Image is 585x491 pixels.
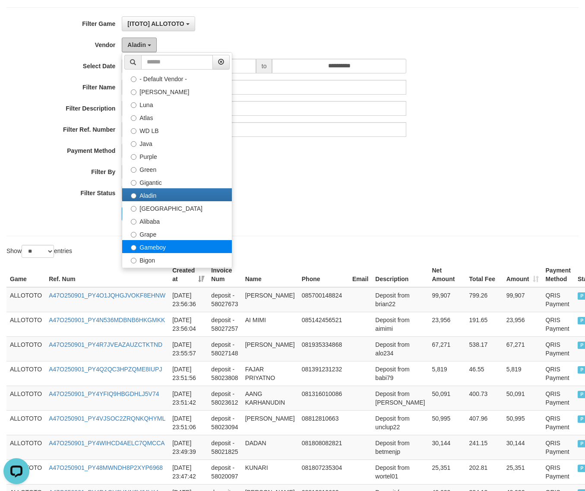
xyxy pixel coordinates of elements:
label: Allstar [122,266,232,279]
th: Payment Method [542,263,574,287]
label: Green [122,162,232,175]
th: Game [6,263,45,287]
label: Java [122,136,232,149]
span: [ITOTO] ALLOTOTO [127,20,184,27]
td: 081391231232 [298,361,349,386]
label: [GEOGRAPHIC_DATA] [122,201,232,214]
td: QRIS Payment [542,361,574,386]
select: Showentries [22,245,54,258]
a: A47O250901_PY4N536MDBNB6HKGMKK [49,317,165,323]
input: Gigantic [131,180,136,186]
input: Alibaba [131,219,136,225]
td: Deposit from [PERSON_NAME] [372,386,428,410]
td: Deposit from babi79 [372,361,428,386]
th: Description [372,263,428,287]
td: KUNARI [242,459,298,484]
th: Created at: activate to sort column ascending [169,263,208,287]
td: ALLOTOTO [6,312,45,336]
input: Green [131,167,136,173]
td: 407.96 [466,410,503,435]
td: [PERSON_NAME] [242,336,298,361]
td: 081807235304 [298,459,349,484]
td: [DATE] 23:51:56 [169,361,208,386]
td: [DATE] 23:55:57 [169,336,208,361]
td: Deposit from unclup22 [372,410,428,435]
td: [PERSON_NAME] [242,410,298,435]
button: [ITOTO] ALLOTOTO [122,16,195,31]
td: 085700148824 [298,287,349,312]
label: Bigon [122,253,232,266]
button: Aladin [122,38,157,52]
td: ALLOTOTO [6,361,45,386]
td: 50,091 [503,386,542,410]
td: AI MIMI [242,312,298,336]
td: 50,995 [429,410,466,435]
td: QRIS Payment [542,312,574,336]
td: QRIS Payment [542,459,574,484]
a: A47O250901_PY4O1JQHGJVOKF8EHNW [49,292,165,299]
label: Alibaba [122,214,232,227]
a: A47O250901_PY4R7JVEAZAUZCTKTND [49,341,162,348]
td: [DATE] 23:56:36 [169,287,208,312]
td: 202.81 [466,459,503,484]
td: 799.26 [466,287,503,312]
td: deposit - 58023094 [208,410,241,435]
input: Purple [131,154,136,160]
td: ALLOTOTO [6,287,45,312]
input: [GEOGRAPHIC_DATA] [131,206,136,212]
input: Bigon [131,258,136,263]
input: Java [131,141,136,147]
th: Email [349,263,372,287]
td: deposit - 58020097 [208,459,241,484]
td: ALLOTOTO [6,336,45,361]
td: deposit - 58027673 [208,287,241,312]
th: Net Amount [429,263,466,287]
td: 99,907 [503,287,542,312]
label: Show entries [6,245,72,258]
button: Open LiveChat chat widget [3,3,29,29]
td: DADAN [242,435,298,459]
td: 538.17 [466,336,503,361]
td: 23,956 [429,312,466,336]
label: Purple [122,149,232,162]
td: 08812810663 [298,410,349,435]
label: WD LB [122,124,232,136]
td: 23,956 [503,312,542,336]
td: deposit - 58023612 [208,386,241,410]
span: to [256,59,272,73]
td: Deposit from wortel01 [372,459,428,484]
td: AANG KARHANUDIN [242,386,298,410]
td: QRIS Payment [542,410,574,435]
th: Invoice Num [208,263,241,287]
td: deposit - 58027148 [208,336,241,361]
label: Atlas [122,111,232,124]
td: [PERSON_NAME] [242,287,298,312]
th: Total Fee [466,263,503,287]
td: Deposit from aimimi [372,312,428,336]
td: 25,351 [503,459,542,484]
td: 081935334868 [298,336,349,361]
td: deposit - 58023808 [208,361,241,386]
label: - Default Vendor - [122,72,232,85]
a: A47O250901_PY4WIHCD4AELC7QMCCA [49,440,164,447]
td: 085142456521 [298,312,349,336]
td: FAJAR PRIYATNO [242,361,298,386]
td: Deposit from alo234 [372,336,428,361]
td: ALLOTOTO [6,435,45,459]
td: QRIS Payment [542,435,574,459]
th: Name [242,263,298,287]
td: 081808082821 [298,435,349,459]
td: [DATE] 23:49:39 [169,435,208,459]
label: [PERSON_NAME] [122,85,232,98]
td: QRIS Payment [542,386,574,410]
a: A47O250901_PY4VJSOC2ZRQNKQHYML [49,415,165,422]
span: Aladin [127,41,146,48]
td: 67,271 [429,336,466,361]
th: Ref. Num [45,263,169,287]
label: Aladin [122,188,232,201]
label: Grape [122,227,232,240]
td: 191.65 [466,312,503,336]
td: 25,351 [429,459,466,484]
td: 67,271 [503,336,542,361]
td: 5,819 [429,361,466,386]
